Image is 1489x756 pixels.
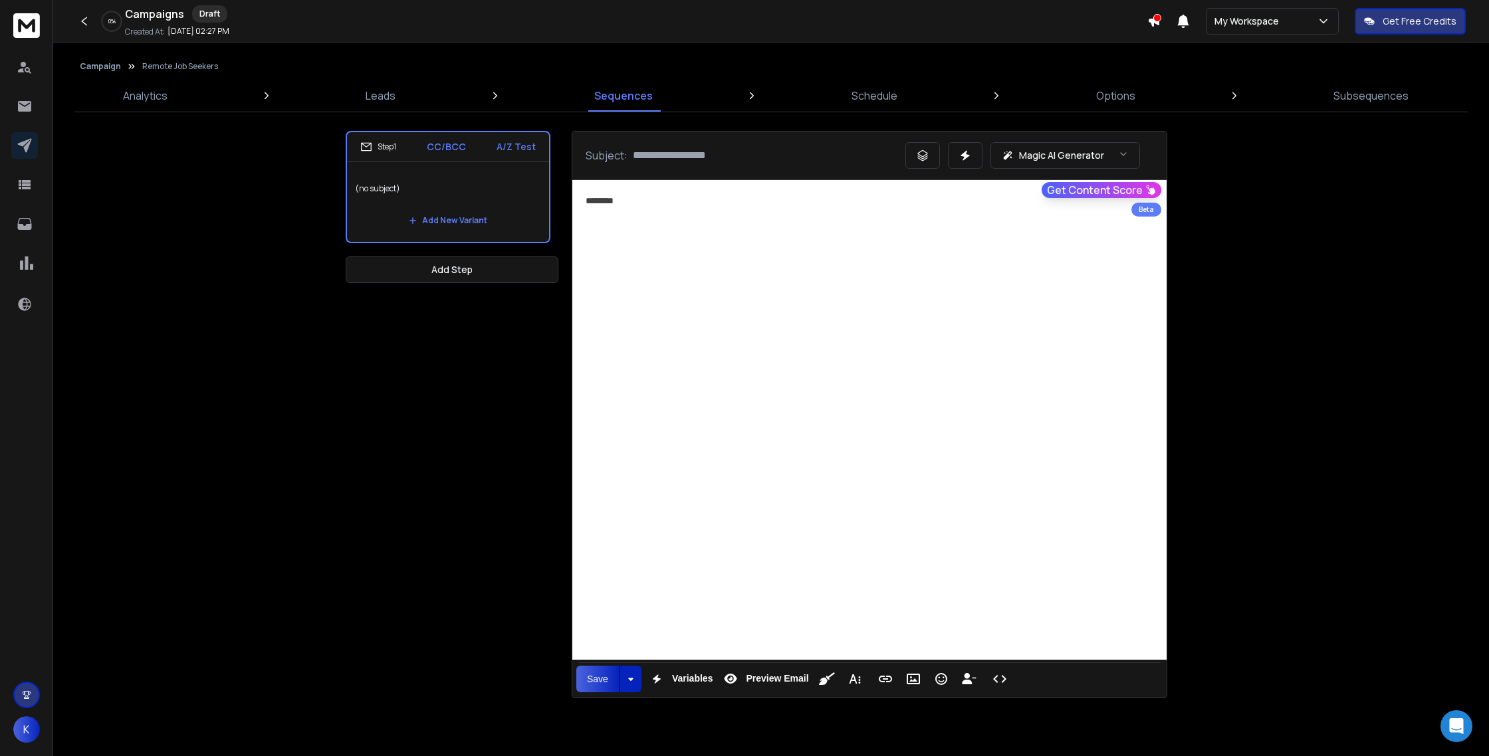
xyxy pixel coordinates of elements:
button: K [13,716,40,743]
p: [DATE] 02:27 PM [168,26,229,37]
button: Get Content Score [1042,182,1161,198]
button: Code View [987,666,1012,692]
div: Open Intercom Messenger [1440,710,1472,742]
p: My Workspace [1214,15,1284,28]
div: Beta [1131,203,1161,217]
p: Get Free Credits [1383,15,1456,28]
li: Step1CC/BCCA/Z Test(no subject)Add New Variant [346,131,550,243]
a: Leads [358,80,403,112]
p: Sequences [594,88,653,104]
button: Save [576,666,619,692]
button: Get Free Credits [1355,8,1466,35]
a: Sequences [586,80,661,112]
button: Magic AI Generator [990,142,1140,169]
p: Remote Job Seekers [142,61,218,72]
a: Options [1088,80,1143,112]
h1: Campaigns [125,6,184,22]
button: Insert Unsubscribe Link [957,666,982,692]
button: More Text [842,666,867,692]
p: Options [1096,88,1135,104]
p: A/Z Test [497,140,536,153]
p: 0 % [108,17,116,25]
p: Created At: [125,27,165,37]
button: Add Step [346,256,558,283]
p: (no subject) [355,170,541,207]
a: Subsequences [1325,80,1417,112]
button: Preview Email [718,666,811,692]
p: Subsequences [1333,88,1409,104]
a: Analytics [115,80,175,112]
button: Variables [644,666,716,692]
div: Step 1 [360,141,396,153]
button: Campaign [80,61,121,72]
span: Variables [669,673,716,684]
div: Draft [192,5,227,23]
p: Subject: [586,147,628,163]
button: Insert Link (⌘K) [873,666,898,692]
button: Clean HTML [814,666,840,692]
p: Analytics [123,88,168,104]
p: Magic AI Generator [1019,149,1104,162]
span: Preview Email [743,673,811,684]
p: CC/BCC [427,140,466,153]
a: Schedule [844,80,905,112]
p: Schedule [852,88,897,104]
button: Insert Image (⌘P) [901,666,926,692]
p: Leads [366,88,396,104]
button: Emoticons [929,666,954,692]
button: Add New Variant [398,207,498,234]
